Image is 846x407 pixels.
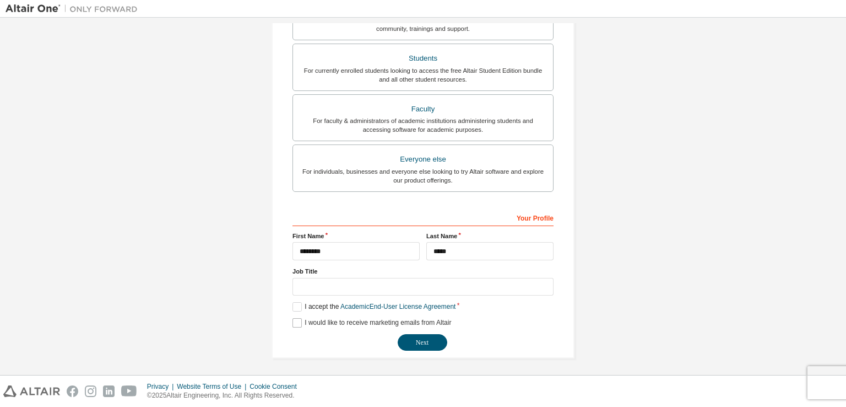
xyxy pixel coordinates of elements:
img: linkedin.svg [103,385,115,397]
div: Cookie Consent [250,382,303,391]
img: Altair One [6,3,143,14]
img: youtube.svg [121,385,137,397]
div: For currently enrolled students looking to access the free Altair Student Edition bundle and all ... [300,66,546,84]
label: First Name [292,232,420,240]
label: I would like to receive marketing emails from Altair [292,318,451,328]
label: I accept the [292,302,455,312]
div: For individuals, businesses and everyone else looking to try Altair software and explore our prod... [300,167,546,185]
div: For faculty & administrators of academic institutions administering students and accessing softwa... [300,116,546,134]
div: Students [300,51,546,66]
img: instagram.svg [85,385,96,397]
div: Privacy [147,382,177,391]
div: For existing customers looking to access software downloads, HPC resources, community, trainings ... [300,15,546,33]
img: altair_logo.svg [3,385,60,397]
button: Next [398,334,447,351]
p: © 2025 Altair Engineering, Inc. All Rights Reserved. [147,391,303,400]
div: Faculty [300,101,546,117]
div: Website Terms of Use [177,382,250,391]
a: Academic End-User License Agreement [340,303,455,310]
label: Last Name [426,232,554,240]
img: facebook.svg [67,385,78,397]
div: Everyone else [300,152,546,167]
label: Job Title [292,267,554,276]
div: Your Profile [292,208,554,226]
